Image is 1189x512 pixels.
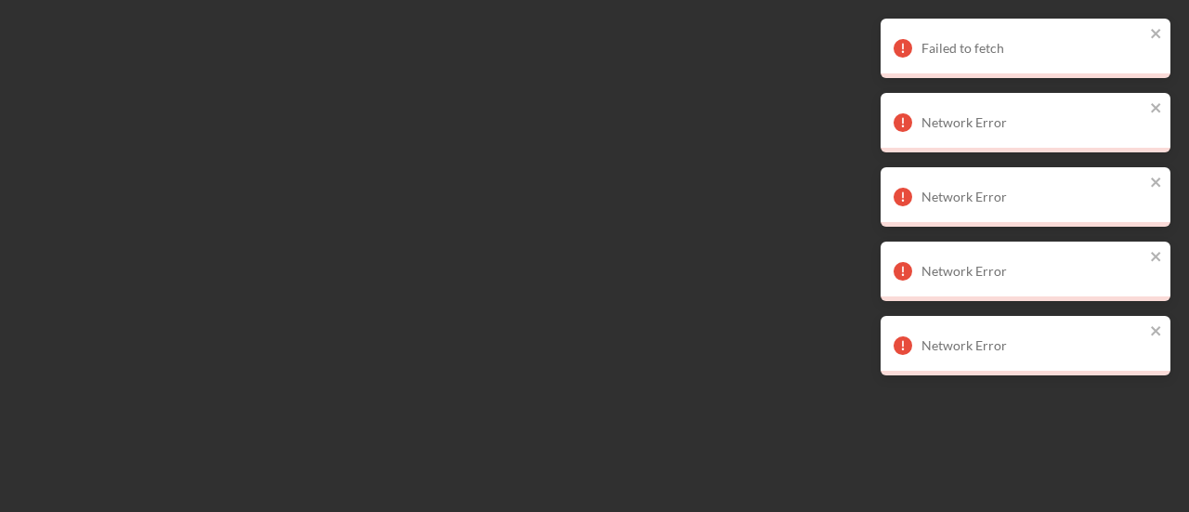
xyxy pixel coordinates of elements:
div: Network Error [921,338,1144,353]
button: close [1150,249,1163,267]
div: Network Error [921,190,1144,204]
div: Failed to fetch [921,41,1144,56]
div: Network Error [921,264,1144,279]
button: close [1150,26,1163,44]
div: Network Error [921,115,1144,130]
button: close [1150,175,1163,192]
button: close [1150,323,1163,341]
button: close [1150,100,1163,118]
